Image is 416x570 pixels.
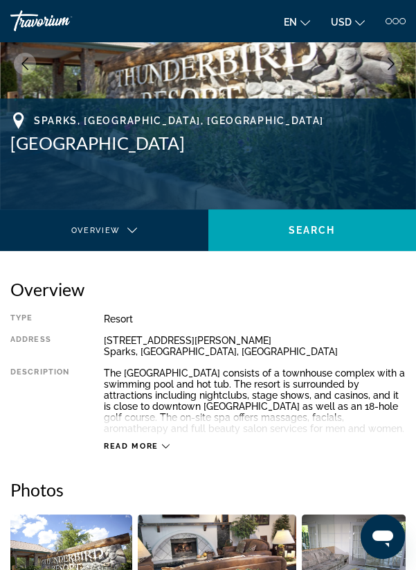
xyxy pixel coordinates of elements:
button: Previous image [14,53,36,75]
iframe: Button to launch messaging window [361,515,405,559]
button: Next image [380,53,402,75]
span: USD [331,17,352,28]
span: en [284,17,297,28]
span: Read more [104,442,159,451]
div: The [GEOGRAPHIC_DATA] consists of a townhouse complex with a swimming pool and hot tub. The resor... [104,368,406,434]
h2: Overview [10,279,406,300]
button: Change language [284,12,310,32]
div: Address [10,335,69,357]
div: [STREET_ADDRESS][PERSON_NAME] Sparks, [GEOGRAPHIC_DATA], [GEOGRAPHIC_DATA] [104,335,406,357]
span: Search [289,225,336,236]
button: Read more [104,441,170,451]
h2: Photos [10,479,406,500]
span: Sparks, [GEOGRAPHIC_DATA], [GEOGRAPHIC_DATA] [34,115,324,126]
div: Type [10,313,69,325]
h1: [GEOGRAPHIC_DATA] [10,132,406,153]
button: Change currency [331,12,365,32]
a: Travorium [10,10,114,31]
div: Description [10,368,69,434]
div: Resort [104,313,406,325]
